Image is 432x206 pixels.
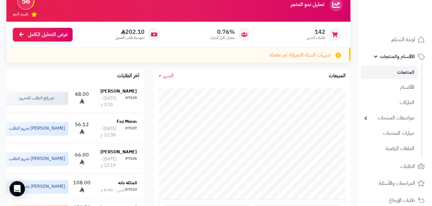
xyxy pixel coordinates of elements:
[329,73,346,79] h3: المبيعات
[117,118,137,125] strong: Foz Mmm
[100,88,137,95] strong: [PERSON_NAME]
[380,52,415,61] span: الأقسام والمنتجات
[13,11,28,17] span: تقييم النمو
[125,156,137,169] div: #7536
[361,32,428,47] a: لوحة التحكم
[4,152,68,165] div: [PERSON_NAME] تجهيز الطلب
[379,179,415,188] span: المراجعات والأسئلة
[159,72,174,80] a: الشهر
[391,35,415,44] span: لوحة التحكم
[307,35,325,41] span: طلبات الشهر
[13,28,73,42] a: عرض التحليل الكامل
[28,31,68,38] span: عرض التحليل الكامل
[361,66,418,79] a: المنتجات
[100,126,125,138] div: [DATE] - 12:38 م
[71,83,93,113] td: 48.00
[100,187,125,193] div: أمس - 8:40 م
[100,156,125,169] div: [DATE] - 12:19 م
[361,176,428,191] a: المراجعات والأسئلة
[307,28,325,35] span: 142
[4,92,68,104] div: تم رفع الطلب للتجهيز
[71,144,93,174] td: 66.00
[210,35,235,41] span: معدل تكرار الشراء
[71,113,93,143] td: 56.12
[100,95,125,108] div: [DATE] - 3:35 م
[389,196,415,205] span: طلبات الإرجاع
[163,72,174,80] span: الشهر
[125,187,137,193] div: #7533
[361,111,418,125] a: مواصفات المنتجات
[361,142,418,156] a: الملفات الرقمية
[291,2,324,8] h3: تحليل نمو المتجر
[125,95,137,108] div: #7539
[400,162,415,171] span: الطلبات
[71,174,93,199] td: 108.00
[118,179,137,186] strong: الملكه دانه
[361,126,418,140] a: خيارات المنتجات
[270,51,331,59] span: تنبيهات السلة المتروكة غير مفعلة
[361,80,418,94] a: الأقسام
[117,73,139,79] h3: آخر الطلبات
[4,180,68,193] div: [PERSON_NAME] تجهيز الطلب
[115,28,145,35] span: 202.10
[125,126,137,138] div: #7537
[4,122,68,135] div: [PERSON_NAME] تجهيز الطلب
[361,96,418,110] a: الماركات
[115,35,145,41] span: متوسط طلب العميل
[361,159,428,174] a: الطلبات
[10,181,25,196] div: Open Intercom Messenger
[210,28,235,35] span: 0.76%
[100,149,137,155] strong: [PERSON_NAME]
